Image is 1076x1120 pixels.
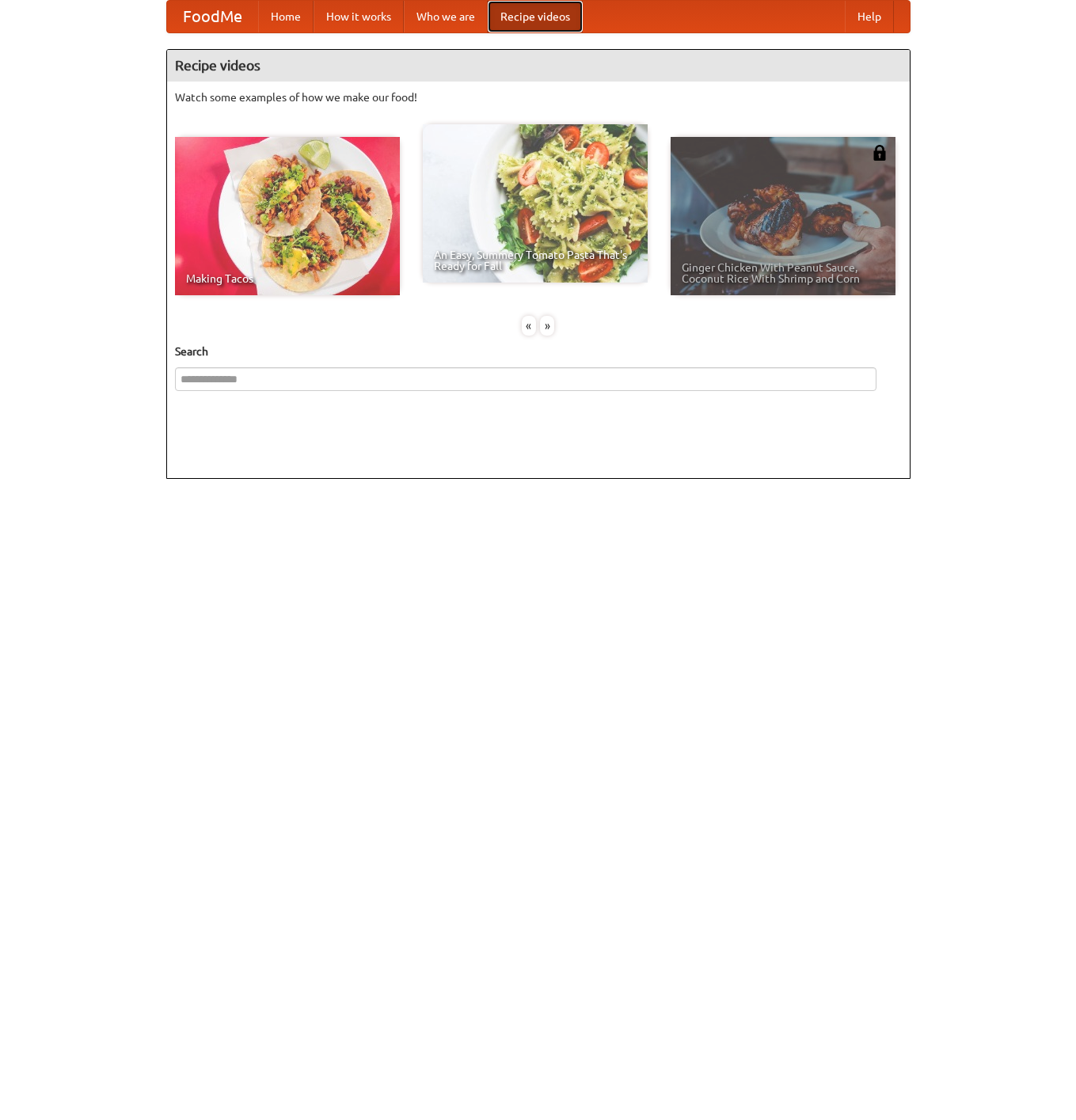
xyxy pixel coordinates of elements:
a: Recipe videos [488,1,583,32]
a: Home [258,1,314,32]
img: 483408.png [872,145,888,161]
div: » [540,316,554,336]
a: Making Tacos [175,137,400,295]
h4: Recipe videos [167,50,910,82]
a: Who we are [404,1,488,32]
div: « [522,316,536,336]
a: Help [845,1,894,32]
a: How it works [314,1,404,32]
p: Watch some examples of how we make our food! [175,89,902,105]
span: Making Tacos [186,273,389,284]
a: An Easy, Summery Tomato Pasta That's Ready for Fall [423,124,648,283]
a: FoodMe [167,1,258,32]
span: An Easy, Summery Tomato Pasta That's Ready for Fall [434,249,637,271]
h5: Search [175,344,902,359]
